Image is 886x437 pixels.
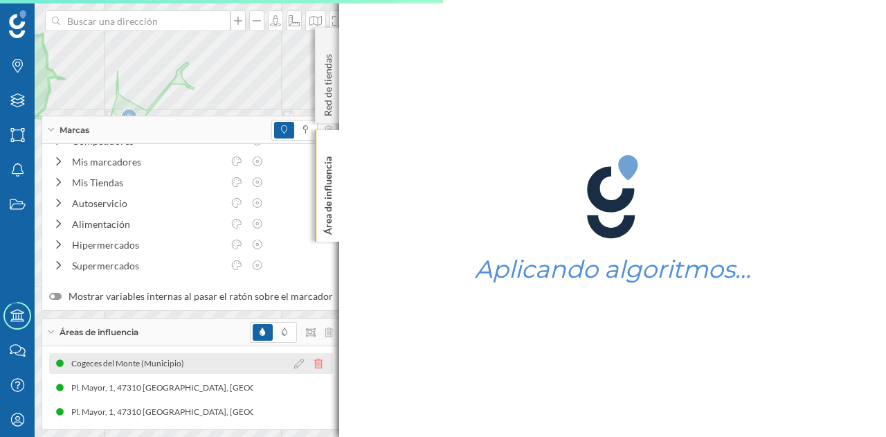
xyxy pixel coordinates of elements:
[321,151,335,235] p: Área de influencia
[49,289,333,303] label: Mostrar variables internas al pasar el ratón sobre el marcador
[28,10,77,22] span: Soporte
[72,175,223,190] div: Mis Tiendas
[72,258,223,273] div: Supermercados
[72,154,223,169] div: Mis marcadores
[475,256,751,283] h1: Aplicando algoritmos…
[60,326,138,339] span: Áreas de influencia
[9,10,26,38] img: Geoblink Logo
[60,124,89,136] span: Marcas
[71,381,470,395] div: Pl. Mayor, 1, 47310 [GEOGRAPHIC_DATA], [GEOGRAPHIC_DATA], [GEOGRAPHIC_DATA] (8 min Andando)
[321,48,335,116] p: Red de tiendas
[72,217,223,231] div: Alimentación
[71,357,191,371] div: Cogeces del Monte (Municipio)
[71,405,486,419] div: Pl. Mayor, 1, 47310 [GEOGRAPHIC_DATA], [GEOGRAPHIC_DATA], [GEOGRAPHIC_DATA] (7 min Conduciendo)
[72,196,223,211] div: Autoservicio
[72,238,223,252] div: Hipermercados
